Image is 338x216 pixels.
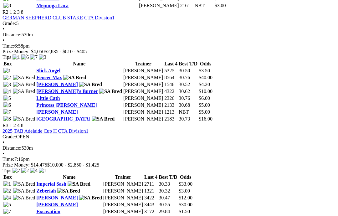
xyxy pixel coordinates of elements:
[123,61,163,67] th: Trainer
[158,208,178,215] td: 29.84
[21,168,29,173] img: 2
[3,188,11,194] img: 2
[180,3,193,9] td: 2161
[179,188,190,193] span: $3.00
[123,102,163,108] td: [PERSON_NAME]
[164,81,178,88] td: 1546
[10,123,23,128] span: 1 2 4 8
[36,181,66,187] a: Imperial Sash
[178,88,198,95] td: 30.62
[36,202,78,207] a: [PERSON_NAME]
[3,102,11,108] img: 6
[3,9,8,15] span: R2
[36,75,62,80] a: Fencer Max
[36,174,102,180] th: Name
[164,116,178,122] td: 2183
[3,174,12,180] span: Box
[3,61,12,66] span: Box
[194,3,214,9] td: NBT
[178,109,198,115] td: NBT
[13,168,20,173] img: 7
[178,75,198,81] td: 30.76
[178,116,198,122] td: 30.73
[178,102,198,108] td: 30.68
[3,26,4,32] span: •
[139,3,179,9] td: [PERSON_NAME]
[144,202,158,208] td: 3443
[3,195,11,201] img: 4
[13,181,35,187] img: SA Bred
[3,82,11,87] img: 3
[164,95,178,101] td: 2326
[13,82,35,87] img: SA Bred
[36,188,56,193] a: Zeberiah
[3,43,335,49] div: 6:58pm
[164,109,178,115] td: 1213
[36,109,78,115] a: [PERSON_NAME]
[199,95,210,101] span: $6.00
[199,116,213,121] span: $16.00
[3,38,4,43] span: •
[36,68,60,73] a: Slick Angel
[103,188,143,194] td: [PERSON_NAME]
[3,202,11,208] img: 5
[3,134,335,140] div: OPEN
[3,145,335,151] div: 530m
[3,95,11,101] img: 5
[21,54,29,60] img: 6
[158,181,178,187] td: 30.33
[178,81,198,88] td: 30.52
[3,89,11,94] img: 4
[79,195,102,201] img: SA Bred
[13,188,35,194] img: SA Bred
[144,188,158,194] td: 1321
[63,75,86,80] img: SA Bred
[3,32,335,38] div: 530m
[123,88,163,95] td: [PERSON_NAME]
[3,32,21,37] span: Distance:
[39,54,46,60] img: 3
[3,75,11,80] img: 2
[158,188,178,194] td: 30.32
[123,75,163,81] td: [PERSON_NAME]
[36,89,98,94] a: [PERSON_NAME]'s Burner
[3,151,4,156] span: •
[158,195,178,201] td: 30.47
[36,116,90,121] a: [GEOGRAPHIC_DATA]
[68,181,90,187] img: SA Bred
[144,181,158,187] td: 2711
[3,168,11,173] span: Tips
[3,21,16,26] span: Grade:
[164,75,178,81] td: 8564
[36,61,122,67] th: Name
[36,95,60,101] a: Little Cath
[3,123,8,128] span: R3
[198,61,213,67] th: Odds
[144,195,158,201] td: 3422
[178,95,198,101] td: 30.76
[103,208,143,215] td: [PERSON_NAME]
[3,54,11,60] span: Tips
[178,61,198,67] th: Best T/D
[144,208,158,215] td: 3172
[199,68,210,73] span: $3.50
[47,162,100,167] span: $10,000 - $2,850 - $1,425
[45,49,87,54] span: $2,835 - $810 - $405
[3,49,335,54] div: Prize Money: $4,050
[199,82,210,87] span: $4.20
[144,174,158,180] th: Last 4
[10,9,23,15] span: 1 2 3 8
[13,116,35,122] img: SA Bred
[158,202,178,208] td: 30.55
[199,109,210,115] span: $5.00
[123,116,163,122] td: [PERSON_NAME]
[30,168,38,173] img: 4
[3,162,335,168] div: Prize Money: $14,475
[3,21,335,26] div: 5
[3,140,4,145] span: •
[164,61,178,67] th: Last 4
[57,188,80,194] img: SA Bred
[39,168,46,173] img: 1
[3,181,11,187] img: 1
[3,109,11,115] img: 7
